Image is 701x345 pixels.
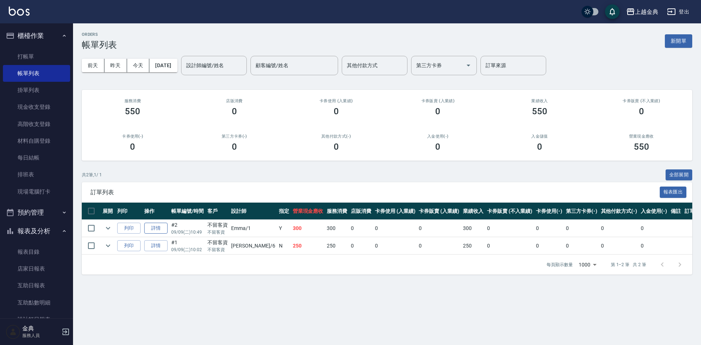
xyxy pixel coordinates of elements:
[665,37,692,44] a: 新開單
[599,203,639,220] th: 其他付款方式(-)
[599,134,683,139] h2: 營業現金應收
[232,142,237,152] h3: 0
[229,220,277,237] td: Emma /1
[461,203,485,220] th: 業績收入
[639,203,669,220] th: 入金使用(-)
[91,134,175,139] h2: 卡券使用(-)
[149,59,177,72] button: [DATE]
[6,325,20,339] img: Person
[373,203,417,220] th: 卡券使用 (入業績)
[599,99,683,103] h2: 卡券販賣 (不入業績)
[103,223,114,234] button: expand row
[639,106,644,116] h3: 0
[144,240,168,252] a: 詳情
[498,134,582,139] h2: 入金儲值
[564,237,599,254] td: 0
[229,203,277,220] th: 設計師
[169,237,206,254] td: #1
[277,220,291,237] td: Y
[669,203,683,220] th: 備註
[277,203,291,220] th: 指定
[334,106,339,116] h3: 0
[3,149,70,166] a: 每日結帳
[144,223,168,234] a: 詳情
[605,4,620,19] button: save
[396,134,480,139] h2: 入金使用(-)
[91,99,175,103] h3: 服務消費
[534,237,564,254] td: 0
[115,203,142,220] th: 列印
[485,237,534,254] td: 0
[291,203,325,220] th: 營業現金應收
[3,183,70,200] a: 現場電腦打卡
[461,220,485,237] td: 300
[334,142,339,152] h3: 0
[82,32,117,37] h2: ORDERS
[125,106,140,116] h3: 550
[666,169,693,181] button: 全部展開
[435,106,440,116] h3: 0
[169,220,206,237] td: #2
[291,237,325,254] td: 250
[3,277,70,294] a: 互助日報表
[277,237,291,254] td: N
[3,222,70,241] button: 報表及分析
[130,142,135,152] h3: 0
[22,332,60,339] p: 服務人員
[417,237,461,254] td: 0
[599,220,639,237] td: 0
[207,229,228,235] p: 不留客資
[3,48,70,65] a: 打帳單
[3,203,70,222] button: 預約管理
[103,240,114,251] button: expand row
[435,142,440,152] h3: 0
[3,26,70,45] button: 櫃檯作業
[3,244,70,260] a: 報表目錄
[534,203,564,220] th: 卡券使用(-)
[373,220,417,237] td: 0
[485,203,534,220] th: 卡券販賣 (不入業績)
[349,203,373,220] th: 店販消費
[91,189,660,196] span: 訂單列表
[294,134,378,139] h2: 其他付款方式(-)
[417,203,461,220] th: 卡券販賣 (入業績)
[207,239,228,246] div: 不留客資
[564,203,599,220] th: 第三方卡券(-)
[127,59,150,72] button: 今天
[104,59,127,72] button: 昨天
[564,220,599,237] td: 0
[639,237,669,254] td: 0
[639,220,669,237] td: 0
[101,203,115,220] th: 展開
[634,142,649,152] h3: 550
[461,237,485,254] td: 250
[3,294,70,311] a: 互助點數明細
[611,261,646,268] p: 第 1–2 筆 共 2 筆
[117,240,141,252] button: 列印
[206,203,230,220] th: 客戶
[349,237,373,254] td: 0
[463,60,474,71] button: Open
[229,237,277,254] td: [PERSON_NAME] /6
[537,142,542,152] h3: 0
[485,220,534,237] td: 0
[3,65,70,82] a: 帳單列表
[599,237,639,254] td: 0
[82,40,117,50] h3: 帳單列表
[349,220,373,237] td: 0
[325,203,349,220] th: 服務消費
[171,229,204,235] p: 09/09 (二) 10:49
[325,220,349,237] td: 300
[623,4,661,19] button: 上越金典
[3,311,70,328] a: 設計師日報表
[291,220,325,237] td: 300
[576,255,599,275] div: 1000
[547,261,573,268] p: 每頁顯示數量
[660,187,687,198] button: 報表匯出
[664,5,692,19] button: 登出
[396,99,480,103] h2: 卡券販賣 (入業績)
[534,220,564,237] td: 0
[22,325,60,332] h5: 金典
[498,99,582,103] h2: 業績收入
[82,59,104,72] button: 前天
